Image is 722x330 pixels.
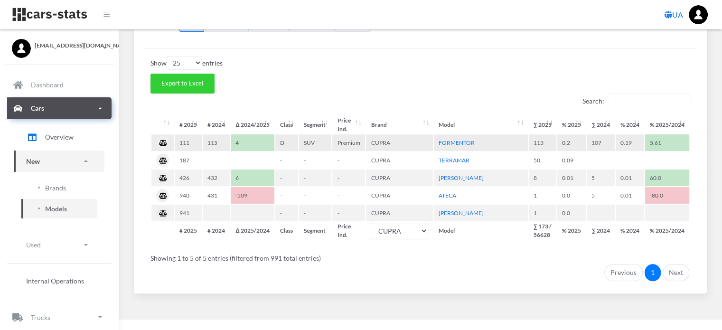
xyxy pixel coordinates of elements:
[203,170,230,186] td: 432
[7,74,112,96] a: Dashboard
[26,155,40,167] p: New
[26,239,41,251] p: Used
[587,170,615,186] td: 5
[299,116,332,133] th: Segment: activate to sort column ascending
[275,187,298,204] td: -
[175,134,202,151] td: 111
[45,204,67,214] span: Models
[231,170,274,186] td: 6
[332,170,365,186] td: -
[529,116,557,133] th: ∑&nbsp;2025: activate to sort column ascending
[332,134,365,151] td: Premium
[175,222,202,239] th: # 2025
[366,170,433,186] td: CUPRA
[434,222,527,239] th: Model
[616,170,644,186] td: 0.01
[14,151,104,172] a: New
[299,187,332,204] td: -
[150,56,223,70] label: Show entries
[529,152,557,169] td: 50
[175,187,202,204] td: 940
[299,222,332,239] th: Segment
[332,152,365,169] td: -
[439,174,484,181] a: [PERSON_NAME]
[366,134,433,151] td: CUPRA
[529,187,557,204] td: 1
[161,79,203,87] span: Export to Excel
[332,205,365,221] td: -
[557,205,586,221] td: 0.0
[7,306,112,328] a: Trucks
[175,116,202,133] th: #&nbsp;2025 : activate to sort column ascending
[203,134,230,151] td: 115
[366,152,433,169] td: CUPRA
[231,187,274,204] td: -509
[529,170,557,186] td: 8
[26,276,84,286] span: Internal Operations
[299,205,332,221] td: -
[14,125,104,149] a: Overview
[332,187,365,204] td: -
[203,116,230,133] th: #&nbsp;2024 : activate to sort column ascending
[175,170,202,186] td: 426
[645,116,689,133] th: %&nbsp;2025/2024: activate to sort column ascending
[587,187,615,204] td: 5
[275,205,298,221] td: -
[31,102,44,114] p: Cars
[332,116,365,133] th: Price Ind.: activate to sort column ascending
[582,94,690,108] label: Search:
[231,222,274,239] th: Δ 2025/2024
[645,187,689,204] td: -80.0
[616,116,644,133] th: %&nbsp;2024: activate to sort column ascending
[616,222,644,239] th: % 2024
[645,264,661,281] a: 1
[275,170,298,186] td: -
[557,222,586,239] th: % 2025
[661,5,687,24] a: UA
[529,222,557,239] th: ∑ 173 / 56628
[299,134,332,151] td: SUV
[557,116,586,133] th: %&nbsp;2025: activate to sort column ascending
[45,132,74,142] span: Overview
[35,41,107,50] span: [EMAIL_ADDRESS][DOMAIN_NAME]
[366,187,433,204] td: CUPRA
[434,116,527,133] th: Model: activate to sort column ascending
[150,74,215,94] button: Export to Excel
[557,134,586,151] td: 0.2
[645,222,689,239] th: % 2025/2024
[31,79,64,91] p: Dashboard
[167,56,202,70] select: Showentries
[366,116,433,133] th: Brand: activate to sort column ascending
[175,205,202,221] td: 941
[332,222,365,239] th: Price Ind.
[299,152,332,169] td: -
[587,134,615,151] td: 107
[231,134,274,151] td: 4
[529,205,557,221] td: 1
[439,157,469,164] a: TERRAMAR
[587,116,615,133] th: ∑&nbsp;2024: activate to sort column ascending
[14,234,104,255] a: Used
[275,134,298,151] td: D
[557,152,586,169] td: 0.09
[645,170,689,186] td: 60.0
[366,205,433,221] td: CUPRA
[608,94,690,108] input: Search:
[12,7,88,22] img: navbar brand
[439,192,456,199] a: ATECA
[275,152,298,169] td: -
[21,178,97,198] a: Brands
[616,134,644,151] td: 0.19
[14,271,104,291] a: Internal Operations
[175,152,202,169] td: 187
[275,222,298,239] th: Class
[31,311,50,323] p: Trucks
[275,116,298,133] th: Class: activate to sort column ascending
[689,5,708,24] a: ...
[203,222,230,239] th: # 2024
[645,134,689,151] td: 5.61
[151,116,174,133] th: : activate to sort column ascending
[439,209,484,217] a: [PERSON_NAME]
[7,97,112,119] a: Cars
[557,170,586,186] td: 0.01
